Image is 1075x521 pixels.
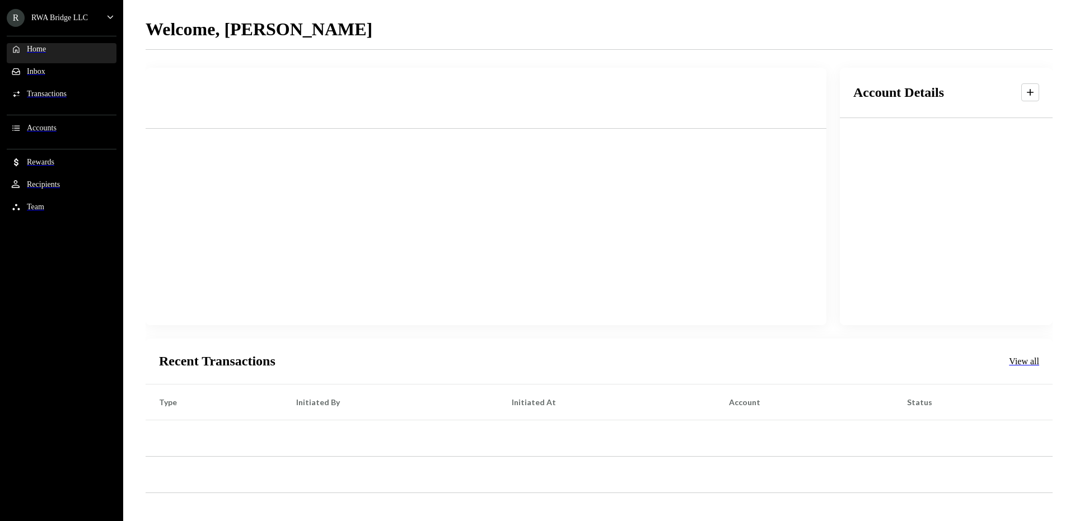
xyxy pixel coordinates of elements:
div: View all [1009,356,1039,367]
h2: Account Details [853,83,944,102]
a: Inbox [7,65,116,86]
h1: Welcome, [PERSON_NAME] [146,18,372,40]
a: Home [7,43,116,63]
th: Type [146,384,283,420]
a: Accounts [7,122,116,142]
th: Initiated At [498,384,716,420]
div: Inbox [27,67,45,76]
h2: Recent Transactions [159,352,275,370]
div: Transactions [27,90,67,98]
div: R [7,9,25,27]
div: Home [27,45,46,54]
div: Recipients [27,180,60,189]
th: Initiated By [283,384,498,420]
th: Status [894,384,1053,420]
th: Account [716,384,894,420]
div: Accounts [27,124,57,133]
a: Transactions [7,88,116,108]
div: RWA Bridge LLC [31,13,88,22]
a: Rewards [7,156,116,176]
a: View all [1009,355,1039,367]
a: Team [7,201,116,221]
div: Team [27,203,44,212]
a: Recipients [7,179,116,199]
div: Rewards [27,158,54,167]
